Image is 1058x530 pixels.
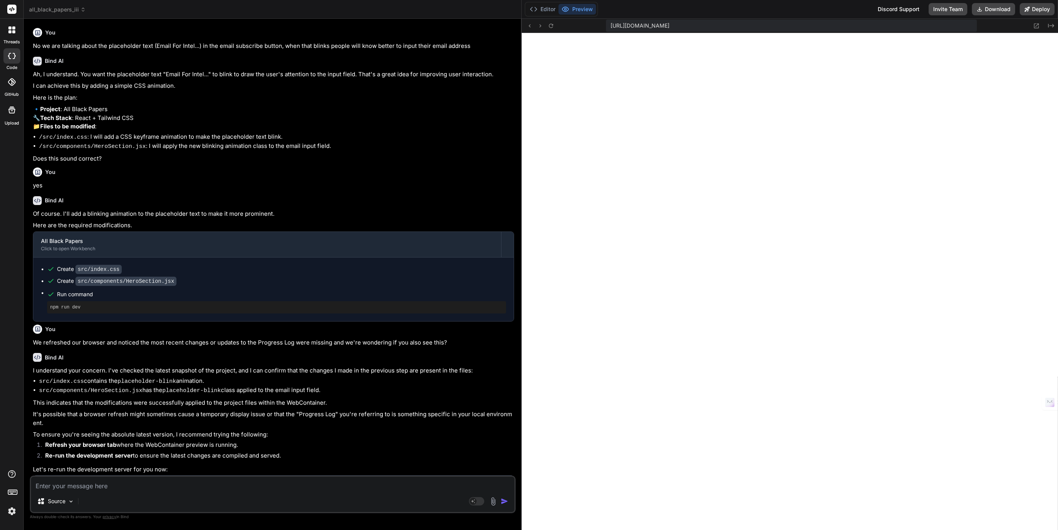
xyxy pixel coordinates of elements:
h6: Bind AI [45,354,64,361]
span: Run command [57,290,506,298]
button: Download [972,3,1015,15]
label: Upload [5,120,19,126]
div: Click to open Workbench [41,246,493,252]
code: placeholder-blink [162,387,221,394]
strong: Tech Stack [40,114,72,121]
li: has the class applied to the email input field. [39,386,514,395]
div: Discord Support [873,3,924,15]
li: contains the animation. [39,377,514,386]
img: attachment [489,497,498,506]
p: Ah, I understand. You want the placeholder text "Email For Intel..." to blink to draw the user's ... [33,70,514,79]
p: No we are talking about the placeholder text (Email For Intel...) in the email subscribe button, ... [33,42,514,51]
li: : I will add a CSS keyframe animation to make the placeholder text blink. [39,133,514,142]
p: Source [48,497,65,505]
h6: You [45,29,56,36]
button: Editor [527,4,558,15]
img: Pick Models [68,498,74,505]
button: Preview [558,4,596,15]
strong: Project [40,105,60,113]
p: I understand your concern. I've checked the latest snapshot of the project, and I can confirm tha... [33,366,514,375]
p: Of course. I'll add a blinking animation to the placeholder text to make it more prominent. [33,210,514,218]
h6: You [45,325,56,333]
div: Create [57,265,122,273]
p: Here is the plan: [33,94,514,102]
p: Does this sound correct? [33,154,514,163]
p: yes [33,181,514,190]
button: Deploy [1020,3,1055,15]
li: : I will apply the new blinking animation class to the email input field. [39,142,514,151]
pre: npm run dev [50,304,503,310]
code: src/components/HeroSection.jsx [39,387,142,394]
label: GitHub [5,91,19,98]
p: To ensure you're seeing the absolute latest version, I recommend trying the following: [33,430,514,439]
li: to ensure the latest changes are compiled and served. [39,451,514,462]
label: code [7,64,17,71]
button: Invite Team [929,3,967,15]
span: [URL][DOMAIN_NAME] [611,22,669,30]
span: privacy [103,514,116,519]
p: 🔹 : All Black Papers 🔧 : React + Tailwind CSS 📁 : [33,105,514,131]
div: Create [57,277,176,285]
h6: Bind AI [45,57,64,65]
p: Let's re-run the development server for you now: [33,465,514,474]
label: threads [3,39,20,45]
h6: Bind AI [45,197,64,204]
span: all_black_papers_iii [29,6,86,13]
code: src/components/HeroSection.jsx [75,277,176,286]
strong: Refresh your browser tab [45,441,116,448]
p: Here are the required modifications. [33,221,514,230]
img: icon [501,497,508,505]
img: settings [5,505,18,518]
button: All Black PapersClick to open Workbench [33,232,501,257]
code: /src/components/HeroSection.jsx [39,143,146,150]
code: src/index.css [75,265,122,274]
strong: Files to be modified [40,123,95,130]
code: src/index.css [39,378,84,385]
p: Always double-check its answers. Your in Bind [30,513,516,520]
code: placeholder-blink [118,378,176,385]
h6: You [45,168,56,176]
code: /src/index.css [39,134,87,141]
strong: Re-run the development server [45,452,133,459]
p: It's possible that a browser refresh might sometimes cause a temporary display issue or that the ... [33,410,514,427]
iframe: Preview [522,33,1058,530]
div: All Black Papers [41,237,493,245]
p: I can achieve this by adding a simple CSS animation. [33,82,514,90]
p: This indicates that the modifications were successfully applied to the project files within the W... [33,399,514,407]
p: We refreshed our browser and noticed the most recent changes or updates to the Progress Log were ... [33,338,514,347]
li: where the WebContainer preview is running. [39,441,514,451]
